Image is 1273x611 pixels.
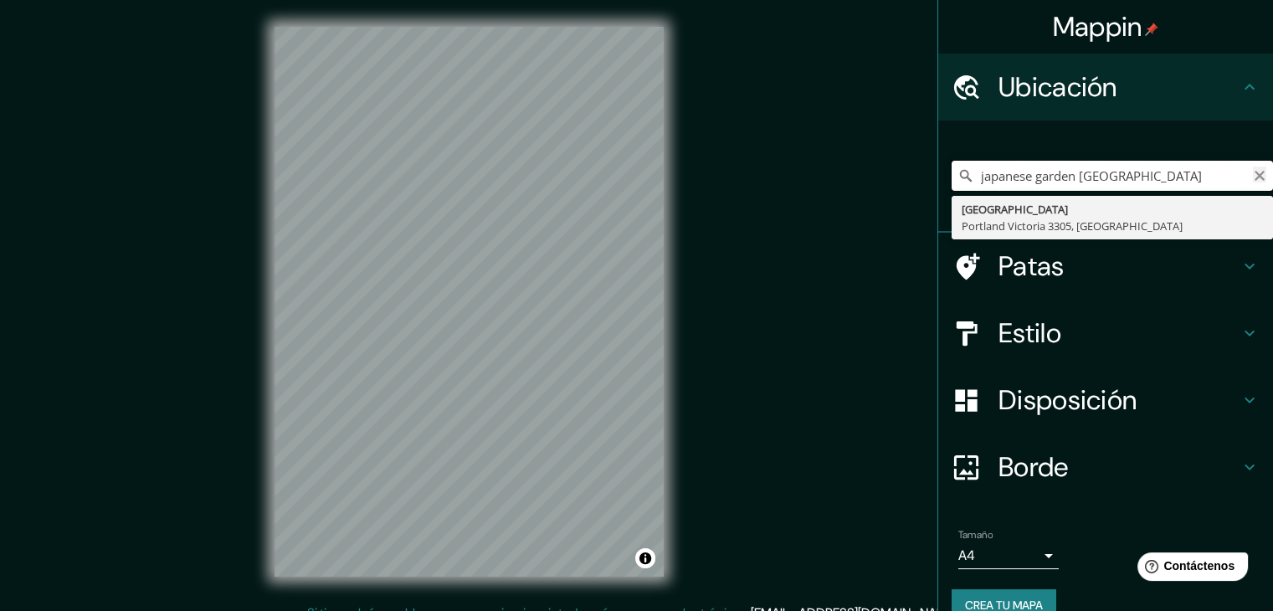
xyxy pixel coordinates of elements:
[958,528,993,542] font: Tamaño
[938,54,1273,121] div: Ubicación
[998,316,1061,351] font: Estilo
[958,547,975,564] font: A4
[952,161,1273,191] input: Elige tu ciudad o zona
[938,233,1273,300] div: Patas
[998,69,1117,105] font: Ubicación
[635,548,655,568] button: Activar o desactivar atribución
[962,218,1183,234] font: Portland Victoria 3305, [GEOGRAPHIC_DATA]
[958,542,1059,569] div: A4
[962,202,1068,217] font: [GEOGRAPHIC_DATA]
[998,449,1069,485] font: Borde
[1124,546,1255,593] iframe: Lanzador de widgets de ayuda
[998,249,1065,284] font: Patas
[998,383,1137,418] font: Disposición
[938,434,1273,501] div: Borde
[1253,167,1266,182] button: Claro
[1053,9,1142,44] font: Mappin
[938,300,1273,367] div: Estilo
[275,27,664,577] canvas: Mapa
[1145,23,1158,36] img: pin-icon.png
[938,367,1273,434] div: Disposición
